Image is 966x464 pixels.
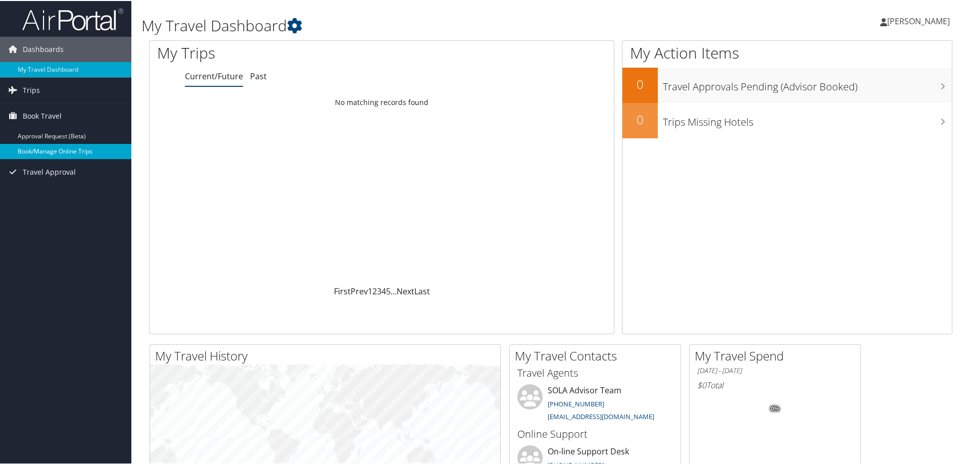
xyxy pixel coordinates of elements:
[155,346,500,364] h2: My Travel History
[250,70,267,81] a: Past
[517,365,673,379] h3: Travel Agents
[397,285,414,296] a: Next
[150,92,614,111] td: No matching records found
[414,285,430,296] a: Last
[23,102,62,128] span: Book Travel
[23,159,76,184] span: Travel Approval
[697,379,706,390] span: $0
[622,110,658,127] h2: 0
[377,285,381,296] a: 3
[23,36,64,61] span: Dashboards
[22,7,123,30] img: airportal-logo.png
[548,398,604,407] a: [PHONE_NUMBER]
[391,285,397,296] span: …
[141,14,687,35] h1: My Travel Dashboard
[622,75,658,92] h2: 0
[622,41,952,63] h1: My Action Items
[351,285,368,296] a: Prev
[622,102,952,137] a: 0Trips Missing Hotels
[880,5,960,35] a: [PERSON_NAME]
[663,109,952,128] h3: Trips Missing Hotels
[386,285,391,296] a: 5
[887,15,950,26] span: [PERSON_NAME]
[381,285,386,296] a: 4
[334,285,351,296] a: First
[368,285,372,296] a: 1
[663,74,952,93] h3: Travel Approvals Pending (Advisor Booked)
[697,379,853,390] h6: Total
[157,41,413,63] h1: My Trips
[695,346,860,364] h2: My Travel Spend
[23,77,40,102] span: Trips
[515,346,681,364] h2: My Travel Contacts
[517,426,673,440] h3: Online Support
[512,383,678,425] li: SOLA Advisor Team
[372,285,377,296] a: 2
[548,411,654,420] a: [EMAIL_ADDRESS][DOMAIN_NAME]
[185,70,243,81] a: Current/Future
[697,365,853,375] h6: [DATE] - [DATE]
[771,405,779,411] tspan: 0%
[622,67,952,102] a: 0Travel Approvals Pending (Advisor Booked)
